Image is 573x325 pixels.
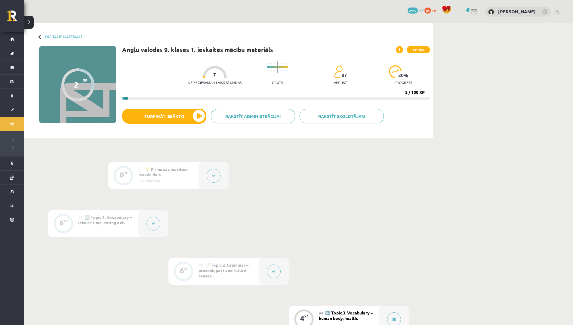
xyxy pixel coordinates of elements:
div: Introduction [138,178,194,183]
img: icon-short-line-57e1e144782c952c97e751825c79c345078a6d821885a25fce030b3d8c18986b.svg [280,63,281,64]
a: 84 xp [424,8,439,12]
p: Grūts [272,80,283,85]
a: 2439 mP [408,8,424,12]
img: icon-short-line-57e1e144782c952c97e751825c79c345078a6d821885a25fce030b3d8c18986b.svg [271,70,272,71]
img: icon-short-line-57e1e144782c952c97e751825c79c345078a6d821885a25fce030b3d8c18986b.svg [268,63,269,64]
span: 2439 [408,8,418,14]
div: 6 [180,268,184,273]
img: icon-short-line-57e1e144782c952c97e751825c79c345078a6d821885a25fce030b3d8c18986b.svg [286,63,287,64]
span: 7 [213,72,216,77]
img: Damians Dzina [488,9,494,15]
div: XP [124,171,128,175]
div: 2 [74,80,79,89]
span: #1 [138,167,143,172]
p: progress [394,80,412,85]
span: mP [419,8,424,12]
img: students-c634bb4e5e11cddfef0936a35e636f08e4e9abd3cc4e673bd6f9a4125e45ecb1.svg [334,65,343,78]
img: icon-short-line-57e1e144782c952c97e751825c79c345078a6d821885a25fce030b3d8c18986b.svg [274,70,275,71]
button: Turpināt iesākto [122,109,206,124]
span: xp [432,8,436,12]
img: icon-short-line-57e1e144782c952c97e751825c79c345078a6d821885a25fce030b3d8c18986b.svg [274,63,275,64]
p: Nepieciešamais laiks stundās [188,80,242,85]
a: Rakstīt administrācijai [211,109,295,123]
img: icon-short-line-57e1e144782c952c97e751825c79c345078a6d821885a25fce030b3d8c18986b.svg [283,63,284,64]
img: icon-short-line-57e1e144782c952c97e751825c79c345078a6d821885a25fce030b3d8c18986b.svg [280,70,281,71]
a: [PERSON_NAME] [498,8,536,14]
h1: Angļu valodas 9. klases 1. ieskaites mācību materiāls [122,46,273,53]
a: Rakstīt skolotājam [300,109,384,123]
span: 84 [424,8,431,14]
span: #2 [78,215,83,220]
div: 4 [300,316,304,321]
span: 🔤 Topic 1. Vocabulary – leisure time, eating out. [78,214,132,225]
span: XP 100 [407,46,430,53]
div: XP [304,315,309,318]
span: 87 [341,73,347,78]
div: 0 [120,172,124,178]
span: 30 % [398,73,408,78]
span: #4 [319,311,323,315]
img: icon-short-line-57e1e144782c952c97e751825c79c345078a6d821885a25fce030b3d8c18986b.svg [271,63,272,64]
a: Digitālie materiāli [45,34,82,39]
span: XP [83,78,88,82]
img: icon-short-line-57e1e144782c952c97e751825c79c345078a6d821885a25fce030b3d8c18986b.svg [268,70,269,71]
img: icon-short-line-57e1e144782c952c97e751825c79c345078a6d821885a25fce030b3d8c18986b.svg [283,70,284,71]
span: 💡 Pirms sāc mācīties! Ievada daļa [138,166,189,177]
span: 📝 Topic 2. Grammar – present, past and future tenses. [199,262,248,278]
div: 6 [60,220,64,225]
img: icon-progress-161ccf0a02000e728c5f80fcf4c31c7af3da0e1684b2b1d7c360e028c24a22f1.svg [389,65,402,78]
a: Rīgas 1. Tālmācības vidusskola [7,11,24,26]
p: apgūst [334,80,347,85]
span: 🔤 Topic 3. Vocabulary – human body, health. [319,310,373,321]
div: XP [64,219,68,222]
img: icon-short-line-57e1e144782c952c97e751825c79c345078a6d821885a25fce030b3d8c18986b.svg [286,70,287,71]
div: XP [184,267,188,270]
span: #3 [199,263,203,268]
img: icon-long-line-d9ea69661e0d244f92f715978eff75569469978d946b2353a9bb055b3ed8787d.svg [277,61,278,73]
